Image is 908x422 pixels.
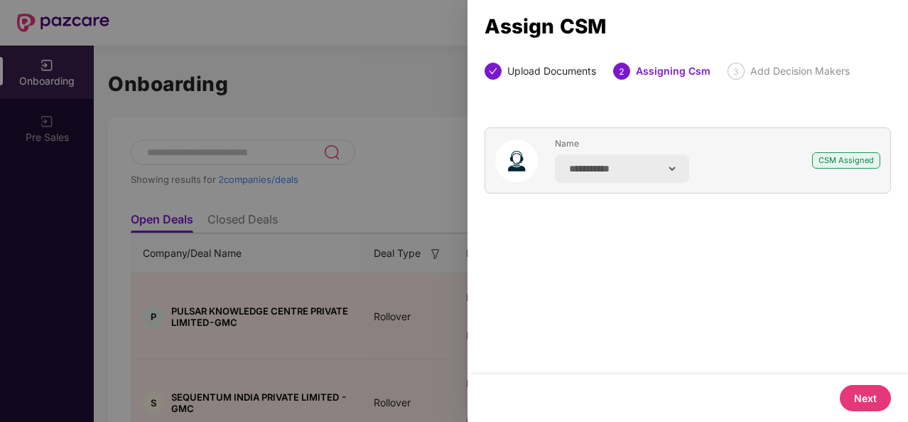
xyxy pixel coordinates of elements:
img: svg+xml;base64,PHN2ZyB4bWxucz0iaHR0cDovL3d3dy53My5vcmcvMjAwMC9zdmciIHhtbG5zOnhsaW5rPSJodHRwOi8vd3... [495,139,538,182]
button: Next [840,385,891,411]
span: check [489,67,497,75]
span: 3 [733,66,739,77]
div: Upload Documents [507,63,596,80]
span: Name [555,138,689,149]
span: 2 [619,66,625,77]
div: CSM Assigned [812,152,880,169]
div: Assign CSM [485,19,891,34]
div: Assigning Csm [636,63,710,80]
div: Add Decision Makers [750,63,850,80]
